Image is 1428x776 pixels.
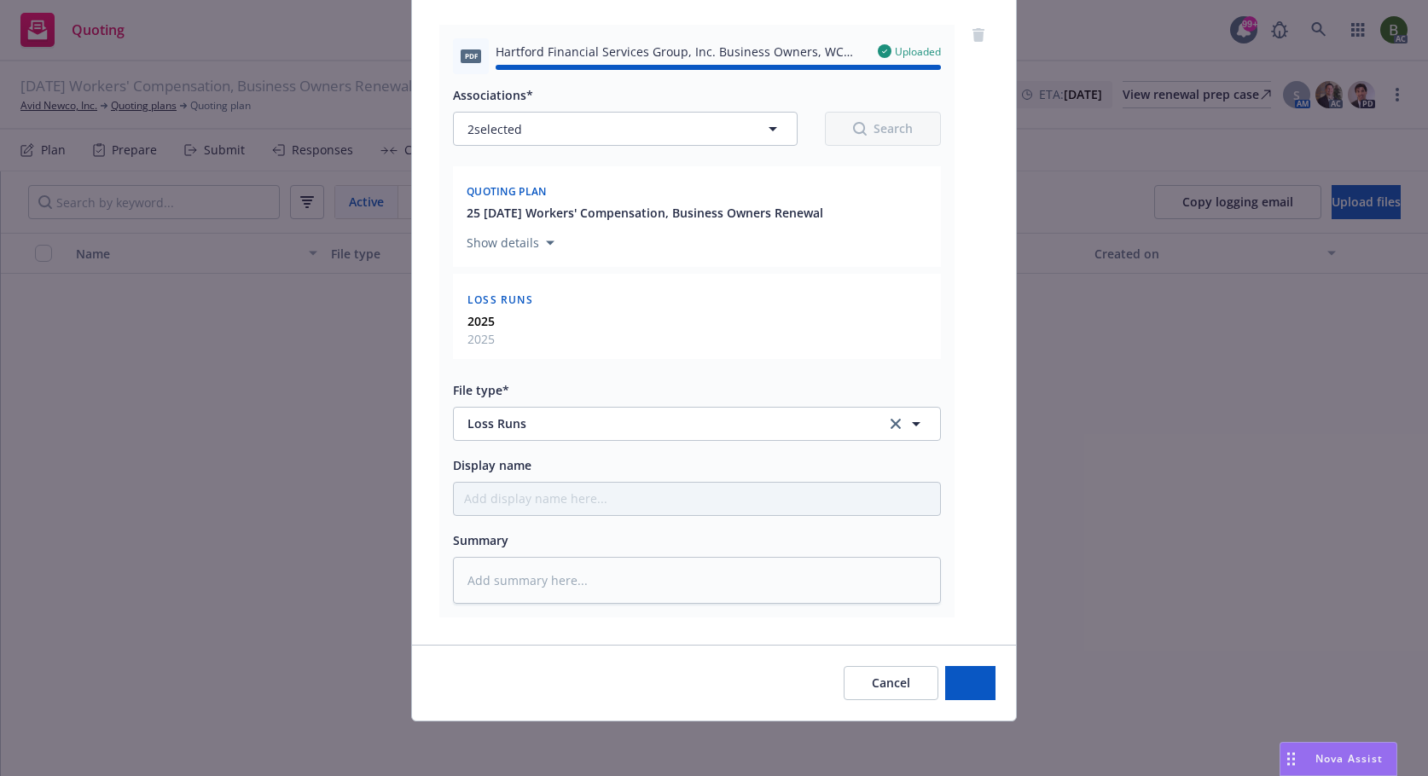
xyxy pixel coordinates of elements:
[453,457,531,473] span: Display name
[467,184,547,199] span: Quoting plan
[467,330,495,348] span: 2025
[844,666,938,700] button: Cancel
[885,414,906,434] a: clear selection
[453,532,508,548] span: Summary
[453,382,509,398] span: File type*
[460,233,561,253] button: Show details
[453,112,798,146] button: 2selected
[945,666,996,700] button: Add files
[467,120,522,138] span: 2 selected
[454,483,940,515] input: Add display name here...
[496,43,864,61] span: Hartford Financial Services Group, Inc. Business Owners, WC 24-25 Loss Runs - Valued [DATE].pdf
[461,49,481,62] span: pdf
[968,25,989,45] a: remove
[1315,751,1383,766] span: Nova Assist
[467,292,533,307] span: Loss Runs
[467,204,823,222] button: 25 [DATE] Workers' Compensation, Business Owners Renewal
[453,407,941,441] button: Loss Runsclear selection
[895,44,941,59] span: Uploaded
[467,414,862,432] span: Loss Runs
[467,313,495,329] strong: 2025
[1280,743,1302,775] div: Drag to move
[872,675,910,691] span: Cancel
[453,87,533,103] span: Associations*
[1280,742,1397,776] button: Nova Assist
[945,675,996,691] span: Add files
